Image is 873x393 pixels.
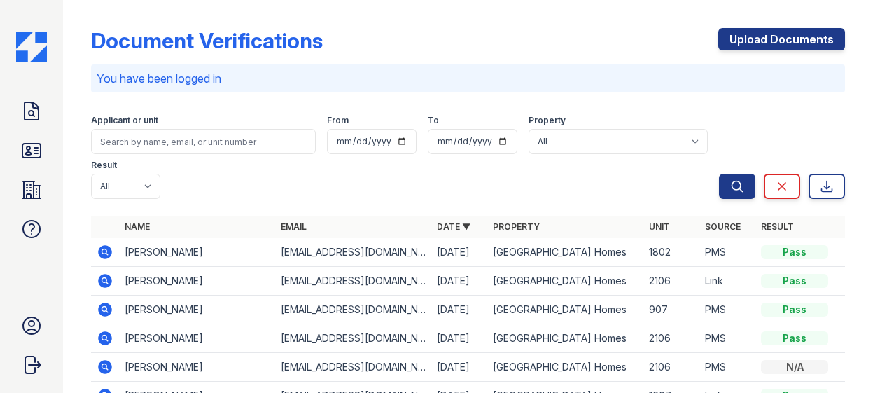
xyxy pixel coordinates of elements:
[487,238,643,267] td: [GEOGRAPHIC_DATA] Homes
[275,324,431,353] td: [EMAIL_ADDRESS][DOMAIN_NAME]
[119,353,275,382] td: [PERSON_NAME]
[97,70,839,87] p: You have been logged in
[281,221,307,232] a: Email
[487,353,643,382] td: [GEOGRAPHIC_DATA] Homes
[643,353,699,382] td: 2106
[119,324,275,353] td: [PERSON_NAME]
[119,296,275,324] td: [PERSON_NAME]
[487,296,643,324] td: [GEOGRAPHIC_DATA] Homes
[275,296,431,324] td: [EMAIL_ADDRESS][DOMAIN_NAME]
[327,115,349,126] label: From
[431,353,487,382] td: [DATE]
[643,238,699,267] td: 1802
[761,221,794,232] a: Result
[643,324,699,353] td: 2106
[16,32,47,62] img: CE_Icon_Blue-c292c112584629df590d857e76928e9f676e5b41ef8f769ba2f05ee15b207248.png
[275,353,431,382] td: [EMAIL_ADDRESS][DOMAIN_NAME]
[431,238,487,267] td: [DATE]
[275,267,431,296] td: [EMAIL_ADDRESS][DOMAIN_NAME]
[91,129,316,154] input: Search by name, email, or unit number
[91,28,323,53] div: Document Verifications
[699,238,755,267] td: PMS
[643,296,699,324] td: 907
[125,221,150,232] a: Name
[487,324,643,353] td: [GEOGRAPHIC_DATA] Homes
[761,245,828,259] div: Pass
[761,360,828,374] div: N/A
[649,221,670,232] a: Unit
[718,28,845,50] a: Upload Documents
[761,331,828,345] div: Pass
[699,267,755,296] td: Link
[119,238,275,267] td: [PERSON_NAME]
[699,324,755,353] td: PMS
[699,353,755,382] td: PMS
[437,221,470,232] a: Date ▼
[643,267,699,296] td: 2106
[428,115,439,126] label: To
[275,238,431,267] td: [EMAIL_ADDRESS][DOMAIN_NAME]
[705,221,741,232] a: Source
[431,267,487,296] td: [DATE]
[529,115,566,126] label: Property
[487,267,643,296] td: [GEOGRAPHIC_DATA] Homes
[91,160,117,171] label: Result
[119,267,275,296] td: [PERSON_NAME]
[431,296,487,324] td: [DATE]
[761,274,828,288] div: Pass
[761,303,828,317] div: Pass
[431,324,487,353] td: [DATE]
[699,296,755,324] td: PMS
[493,221,540,232] a: Property
[91,115,158,126] label: Applicant or unit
